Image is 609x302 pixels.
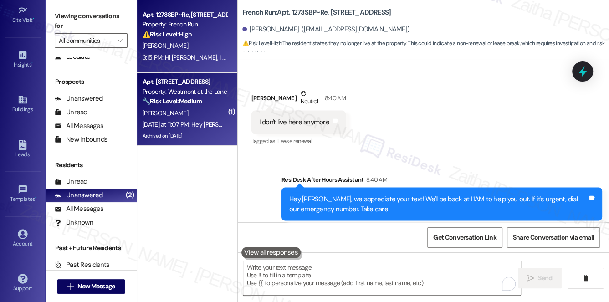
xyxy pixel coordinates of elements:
[299,89,320,108] div: Neutral
[57,279,125,294] button: New Message
[433,233,496,242] span: Get Conversation Link
[243,261,521,295] textarea: To enrich screen reader interactions, please activate Accessibility in Grammarly extension settings
[281,221,602,234] div: Tagged as:
[251,134,346,148] div: Tagged as:
[55,121,103,131] div: All Messages
[55,9,128,33] label: Viewing conversations for
[123,188,137,202] div: (2)
[33,15,34,22] span: •
[143,41,188,50] span: [PERSON_NAME]
[142,130,228,142] div: Archived on [DATE]
[143,77,227,87] div: Apt. [STREET_ADDRESS]
[527,275,534,282] i: 
[143,10,227,20] div: Apt. 1273SBP~Re, [STREET_ADDRESS]
[31,60,33,67] span: •
[59,33,113,48] input: All communities
[55,190,103,200] div: Unanswered
[55,260,110,270] div: Past Residents
[242,8,391,17] b: French Run: Apt. 1273SBP~Re, [STREET_ADDRESS]
[143,20,227,29] div: Property: French Run
[5,137,41,162] a: Leads
[518,268,562,288] button: Send
[277,137,312,145] span: Lease renewal
[5,271,41,296] a: Support
[538,273,552,283] span: Send
[55,107,87,117] div: Unread
[242,25,410,34] div: [PERSON_NAME]. ([EMAIL_ADDRESS][DOMAIN_NAME])
[582,275,589,282] i: 
[281,175,602,188] div: ResiDesk After Hours Assistant
[77,282,115,291] span: New Message
[143,109,188,117] span: [PERSON_NAME]
[289,195,588,214] div: Hey [PERSON_NAME], we appreciate your text! We'll be back at 11AM to help you out. If it's urgent...
[46,160,137,170] div: Residents
[5,92,41,117] a: Buildings
[5,226,41,251] a: Account
[5,182,41,206] a: Templates •
[242,39,609,58] span: : The resident states they no longer live at the property. This could indicate a non-renewal or l...
[251,89,346,111] div: [PERSON_NAME]
[46,243,137,253] div: Past + Future Residents
[55,135,107,144] div: New Inbounds
[55,177,87,186] div: Unread
[364,175,387,184] div: 8:40 AM
[5,47,41,72] a: Insights •
[143,97,202,105] strong: 🔧 Risk Level: Medium
[55,52,90,61] div: Escalate
[143,53,531,61] div: 3:15 PM: Hi [PERSON_NAME], I understand you no longer live here. I'll make sure you are removed f...
[143,87,227,97] div: Property: Westmont at the Lane
[5,3,41,27] a: Site Visit •
[242,40,281,47] strong: ⚠️ Risk Level: High
[513,233,594,242] span: Share Conversation via email
[55,204,103,214] div: All Messages
[55,218,93,227] div: Unknown
[55,94,103,103] div: Unanswered
[143,120,552,128] div: [DATE] at 11:07 PM: Hey [PERSON_NAME], we appreciate your text! We'll be back at 11AM to help you...
[143,30,192,38] strong: ⚠️ Risk Level: High
[322,93,346,103] div: 8:40 AM
[259,118,329,127] div: I don't live here anymore
[67,283,74,290] i: 
[46,77,137,87] div: Prospects
[507,227,600,248] button: Share Conversation via email
[427,227,502,248] button: Get Conversation Link
[118,37,123,44] i: 
[35,195,36,201] span: •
